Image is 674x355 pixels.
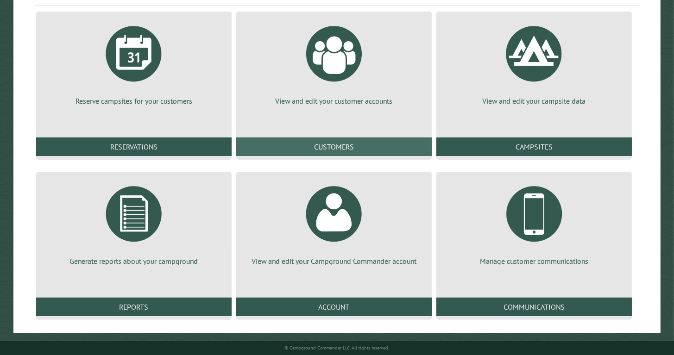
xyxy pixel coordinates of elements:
[447,19,621,106] a: View and edit your campsite data
[236,137,432,156] a: Customers
[247,19,421,106] a: View and edit your customer accounts
[447,96,621,106] p: View and edit your campsite data
[447,256,621,266] p: Manage customer communications
[436,137,632,156] a: Campsites
[36,298,232,316] a: Reports
[447,179,621,266] a: Manage customer communications
[284,345,389,351] small: © Campground Commander LLC. All rights reserved.
[47,179,220,266] a: Generate reports about your campground
[236,298,432,316] a: Account
[247,256,421,266] p: View and edit your Campground Commander account
[247,179,421,266] a: View and edit your Campground Commander account
[47,96,220,106] p: Reserve campsites for your customers
[247,96,421,106] p: View and edit your customer accounts
[36,137,232,156] a: Reservations
[47,256,220,266] p: Generate reports about your campground
[436,298,632,316] a: Communications
[47,19,220,106] a: Reserve campsites for your customers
